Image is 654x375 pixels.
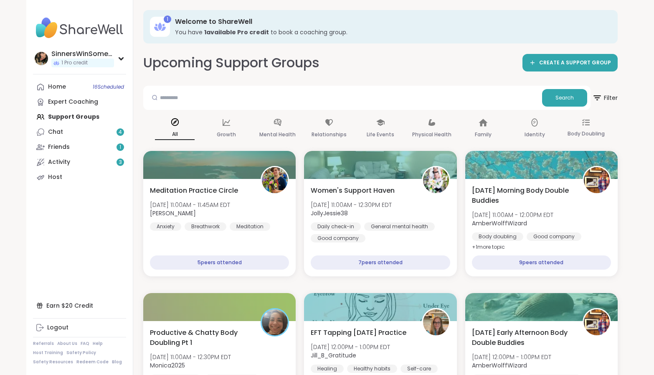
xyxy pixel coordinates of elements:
b: AmberWolffWizard [472,219,527,227]
p: Mental Health [259,130,296,140]
a: Home16Scheduled [33,79,126,94]
span: 1 Pro credit [61,59,88,66]
a: Host Training [33,350,63,356]
b: Jill_B_Gratitude [311,351,356,360]
img: Nicholas [262,167,288,193]
a: Help [93,341,103,347]
span: EFT Tapping [DATE] Practice [311,328,406,338]
a: Chat4 [33,125,126,140]
span: [DATE] Early Afternoon Body Double Buddies [472,328,573,348]
span: 1 [119,144,121,151]
img: AmberWolffWizard [584,309,610,335]
p: Identity [525,130,545,140]
span: [DATE] 11:00AM - 12:30PM EDT [311,201,392,209]
a: Friends1 [33,140,126,155]
span: Productive & Chatty Body Doubling Pt 1 [150,328,251,348]
a: Referrals [33,341,54,347]
a: Blog [112,359,122,365]
div: General mental health [364,222,435,231]
img: AmberWolffWizard [584,167,610,193]
p: Family [475,130,492,140]
span: [DATE] 11:00AM - 12:00PM EDT [472,211,553,219]
div: Good company [311,234,365,242]
div: Expert Coaching [48,98,98,106]
div: Daily check-in [311,222,361,231]
a: Safety Resources [33,359,73,365]
p: Body Doubling [568,129,605,139]
div: Logout [47,324,68,332]
div: Healing [311,365,344,373]
span: Women's Support Haven [311,186,395,196]
p: Physical Health [412,130,451,140]
b: AmberWolffWizard [472,361,527,370]
a: Activity3 [33,155,126,170]
button: Search [542,89,587,107]
h3: You have to book a coaching group. [175,28,606,36]
img: JollyJessie38 [423,167,449,193]
div: Meditation [230,222,270,231]
a: Expert Coaching [33,94,126,110]
span: Filter [592,88,618,108]
span: [DATE] 11:00AM - 11:45AM EDT [150,201,230,209]
a: Host [33,170,126,185]
b: [PERSON_NAME] [150,209,196,217]
span: Search [555,94,574,102]
div: Breathwork [185,222,226,231]
div: 1 [164,15,171,23]
img: SinnersWinSometimes [35,52,48,65]
span: 16 Scheduled [93,84,124,90]
button: Filter [592,86,618,110]
a: FAQ [81,341,89,347]
h2: Upcoming Support Groups [143,54,319,72]
p: All [155,129,195,140]
div: Home [48,83,66,91]
span: 4 [119,129,122,136]
a: Logout [33,320,126,335]
span: [DATE] Morning Body Double Buddies [472,186,573,206]
span: CREATE A SUPPORT GROUP [539,59,611,66]
a: Redeem Code [76,359,109,365]
div: 9 peers attended [472,255,611,270]
div: 7 peers attended [311,255,450,270]
div: 5 peers attended [150,255,289,270]
p: Life Events [367,130,394,140]
div: Self-care [401,365,438,373]
h3: Welcome to ShareWell [175,17,606,26]
div: Host [48,173,62,181]
span: [DATE] 12:00PM - 1:00PM EDT [311,343,390,351]
div: Activity [48,158,70,166]
div: Friends [48,143,70,151]
span: Meditation Practice Circle [150,186,238,196]
img: Jill_B_Gratitude [423,309,449,335]
a: About Us [57,341,77,347]
div: SinnersWinSometimes [51,49,114,59]
div: Good company [527,232,581,241]
img: Monica2025 [262,309,288,335]
p: Growth [217,130,236,140]
span: 3 [119,159,122,166]
div: Anxiety [150,222,181,231]
span: [DATE] 11:00AM - 12:30PM EDT [150,353,231,361]
p: Relationships [312,130,347,140]
b: JollyJessie38 [311,209,348,217]
div: Healthy habits [347,365,397,373]
img: ShareWell Nav Logo [33,13,126,43]
a: CREATE A SUPPORT GROUP [522,54,618,71]
div: Earn $20 Credit [33,298,126,313]
div: Chat [48,128,63,136]
div: Body doubling [472,232,523,241]
a: Safety Policy [66,350,96,356]
b: Monica2025 [150,361,185,370]
span: [DATE] 12:00PM - 1:00PM EDT [472,353,551,361]
b: 1 available Pro credit [204,28,269,36]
